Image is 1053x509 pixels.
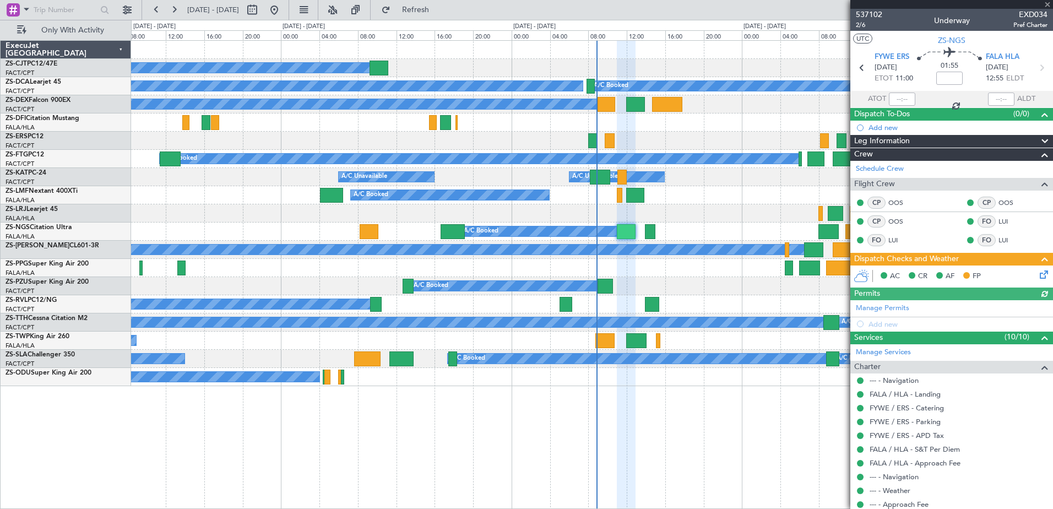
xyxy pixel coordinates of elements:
[869,123,1047,132] div: Add new
[6,170,46,176] a: ZS-KATPC-24
[6,170,28,176] span: ZS-KAT
[6,370,31,376] span: ZS-ODU
[6,360,34,368] a: FACT/CPT
[6,79,61,85] a: ZS-DCALearjet 45
[888,235,913,245] a: LUI
[6,370,91,376] a: ZS-ODUSuper King Air 200
[6,351,75,358] a: ZS-SLAChallenger 350
[341,169,387,185] div: A/C Unavailable
[856,164,904,175] a: Schedule Crew
[6,115,79,122] a: ZS-DFICitation Mustang
[6,351,28,358] span: ZS-SLA
[6,105,34,113] a: FACT/CPT
[6,297,57,304] a: ZS-RVLPC12/NG
[473,30,512,40] div: 20:00
[6,160,34,168] a: FACT/CPT
[6,115,26,122] span: ZS-DFI
[166,30,204,40] div: 12:00
[973,271,981,282] span: FP
[572,169,618,185] div: A/C Unavailable
[6,342,35,350] a: FALA/HLA
[875,52,909,63] span: FYWE ERS
[888,198,913,208] a: OOS
[464,223,498,240] div: A/C Booked
[6,133,28,140] span: ZS-ERS
[6,323,34,332] a: FACT/CPT
[133,22,176,31] div: [DATE] - [DATE]
[6,79,30,85] span: ZS-DCA
[6,151,28,158] span: ZS-FTG
[870,472,919,481] a: --- - Navigation
[6,315,88,322] a: ZS-TTHCessna Citation M2
[6,297,28,304] span: ZS-RVL
[704,30,742,40] div: 20:00
[6,333,69,340] a: ZS-TWPKing Air 260
[6,61,57,67] a: ZS-CJTPC12/47E
[6,232,35,241] a: FALA/HLA
[397,30,435,40] div: 12:00
[870,403,944,413] a: FYWE / ERS - Catering
[870,417,941,426] a: FYWE / ERS - Parking
[854,332,883,344] span: Services
[6,151,44,158] a: ZS-FTGPC12
[6,224,72,231] a: ZS-NGSCitation Ultra
[6,279,28,285] span: ZS-PZU
[187,5,239,15] span: [DATE] - [DATE]
[986,62,1008,73] span: [DATE]
[204,30,243,40] div: 16:00
[842,314,876,331] div: A/C Booked
[854,178,895,191] span: Flight Crew
[414,278,448,294] div: A/C Booked
[1005,331,1029,343] span: (10/10)
[867,197,886,209] div: CP
[12,21,120,39] button: Only With Activity
[34,2,97,18] input: Trip Number
[780,30,819,40] div: 04:00
[450,350,485,367] div: A/C Booked
[6,142,34,150] a: FACT/CPT
[6,87,34,95] a: FACT/CPT
[6,97,29,104] span: ZS-DEX
[6,123,35,132] a: FALA/HLA
[946,271,954,282] span: AF
[998,198,1023,208] a: OOS
[856,347,911,358] a: Manage Services
[358,30,397,40] div: 08:00
[513,22,556,31] div: [DATE] - [DATE]
[6,261,28,267] span: ZS-PPG
[742,30,780,40] div: 00:00
[393,6,439,14] span: Refresh
[243,30,281,40] div: 20:00
[6,279,89,285] a: ZS-PZUSuper King Air 200
[934,15,970,26] div: Underway
[875,62,897,73] span: [DATE]
[6,61,27,67] span: ZS-CJT
[856,20,882,30] span: 2/6
[6,178,34,186] a: FACT/CPT
[870,376,919,385] a: --- - Navigation
[867,215,886,228] div: CP
[435,30,473,40] div: 16:00
[665,30,704,40] div: 16:00
[890,271,900,282] span: AC
[986,73,1003,84] span: 12:55
[6,196,35,204] a: FALA/HLA
[854,135,910,148] span: Leg Information
[895,73,913,84] span: 11:00
[854,253,959,266] span: Dispatch Checks and Weather
[6,214,35,223] a: FALA/HLA
[6,97,70,104] a: ZS-DEXFalcon 900EX
[512,30,550,40] div: 00:00
[941,61,958,72] span: 01:55
[978,197,996,209] div: CP
[6,333,30,340] span: ZS-TWP
[870,500,929,509] a: --- - Approach Fee
[1013,20,1047,30] span: Pref Charter
[998,235,1023,245] a: LUI
[594,78,628,94] div: A/C Booked
[550,30,589,40] div: 04:00
[978,234,996,246] div: FO
[868,94,886,105] span: ATOT
[998,216,1023,226] a: LUI
[354,187,388,203] div: A/C Booked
